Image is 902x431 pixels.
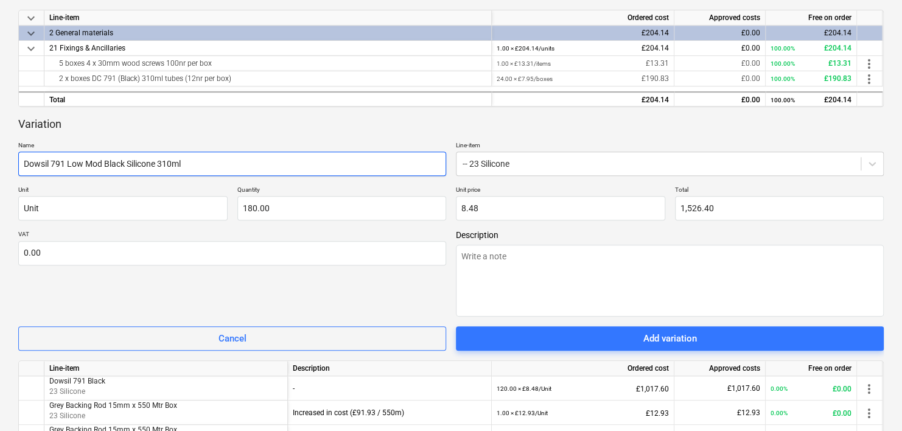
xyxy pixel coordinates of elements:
[771,60,795,67] small: 100.00%
[24,26,38,41] span: keyboard_arrow_down
[771,401,851,426] div: £0.00
[49,71,486,86] div: 2 x boxes DC 791 (Black) 310ml tubes (12nr per box)
[771,75,795,82] small: 100.00%
[771,71,851,86] div: £190.83
[674,10,766,26] div: Approved costs
[497,56,669,71] div: £13.31
[862,382,876,396] span: more_vert
[679,401,760,425] div: £12.93
[771,97,795,103] small: 100.00%
[49,26,486,40] div: 2 General materials
[675,186,884,196] p: Total
[497,26,669,41] div: £204.14
[49,377,105,385] span: Dowsil 791 Black
[288,361,492,376] div: Description
[862,72,876,86] span: more_vert
[49,44,125,52] span: 21 Fixings & Ancillaries
[497,401,669,426] div: £12.93
[49,401,177,410] span: Grey Backing Rod 15mm x 550 Mtr Box
[679,71,760,86] div: £0.00
[771,26,851,41] div: £204.14
[497,410,548,416] small: 1.00 × £12.93 / Unit
[44,10,492,26] div: Line-item
[24,11,38,26] span: keyboard_arrow_down
[49,412,85,421] span: 23 Silicone
[679,56,760,71] div: £0.00
[49,56,486,71] div: 5 boxes 4 x 30mm wood screws 100nr per box
[771,385,788,392] small: 0.00%
[18,141,446,152] p: Name
[862,406,876,421] span: more_vert
[771,410,788,416] small: 0.00%
[44,361,288,376] div: Line-item
[293,376,486,401] div: -
[456,186,665,196] p: Unit price
[766,361,857,376] div: Free on order
[456,326,884,351] button: Add variation
[497,376,669,401] div: £1,017.60
[456,141,884,152] p: Line-item
[679,93,760,108] div: £0.00
[679,376,760,401] div: £1,017.60
[24,41,38,56] span: keyboard_arrow_down
[18,230,446,240] p: VAT
[766,10,857,26] div: Free on order
[497,41,669,56] div: £204.14
[18,186,228,196] p: Unit
[771,41,851,56] div: £204.14
[492,361,674,376] div: Ordered cost
[862,57,876,71] span: more_vert
[771,93,851,108] div: £204.14
[679,26,760,41] div: £0.00
[643,331,697,346] div: Add variation
[497,93,669,108] div: £204.14
[771,376,851,401] div: £0.00
[18,117,61,131] p: Variation
[497,71,669,86] div: £190.83
[18,326,446,351] button: Cancel
[674,361,766,376] div: Approved costs
[771,45,795,52] small: 100.00%
[456,230,884,240] span: Description
[492,10,674,26] div: Ordered cost
[497,385,551,392] small: 120.00 × £8.48 / Unit
[49,388,85,396] span: 23 Silicone
[237,186,447,196] p: Quantity
[679,41,760,56] div: £0.00
[771,56,851,71] div: £13.31
[293,401,486,425] div: Increased in cost (£91.93 / 550m)
[497,75,553,82] small: 24.00 × £7.95 / boxes
[497,45,554,52] small: 1.00 × £204.14 / units
[219,331,246,346] div: Cancel
[497,60,551,67] small: 1.00 × £13.31 / items
[44,91,492,107] div: Total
